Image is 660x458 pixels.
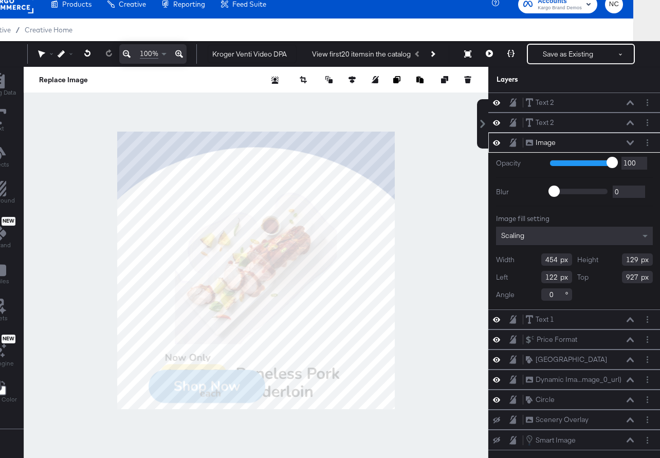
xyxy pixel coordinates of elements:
[536,315,554,324] div: Text 1
[525,334,578,345] button: Price Format
[496,272,508,282] label: Left
[525,414,589,425] button: Scenery Overlay
[11,26,25,34] span: /
[536,118,554,127] div: Text 2
[271,77,279,84] svg: Remove background
[525,137,556,148] button: Image
[2,218,15,225] span: New
[538,4,582,12] span: Kargo Brand Demos
[577,255,598,265] label: Height
[393,76,400,83] svg: Copy image
[39,75,88,85] button: Replace Image
[642,414,653,425] button: Layer Options
[642,117,653,128] button: Layer Options
[525,117,555,128] button: Text 2
[577,272,589,282] label: Top
[642,354,653,365] button: Layer Options
[536,435,576,445] div: Smart Image
[536,98,554,107] div: Text 2
[312,49,411,59] div: View first 20 items in the catalog
[416,75,427,85] button: Paste image
[528,45,608,63] button: Save as Existing
[536,138,556,148] div: Image
[496,290,515,300] label: Angle
[536,415,589,425] div: Scenery Overlay
[501,231,524,240] span: Scaling
[536,355,607,364] div: [GEOGRAPHIC_DATA]
[496,158,542,168] label: Opacity
[425,45,439,63] button: Next Product
[642,97,653,108] button: Layer Options
[393,75,404,85] button: Copy image
[140,49,158,59] span: 100%
[525,374,622,385] button: Dynamic Ima...mage_0_url)
[496,255,515,265] label: Width
[496,187,542,197] label: Blur
[525,434,576,446] button: Smart Image
[642,314,653,325] button: Layer Options
[536,375,621,384] div: Dynamic Ima...mage_0_url)
[496,214,653,224] div: Image fill setting
[525,394,555,405] button: Circle
[537,335,577,344] div: Price Format
[642,374,653,385] button: Layer Options
[642,334,653,345] button: Layer Options
[2,336,15,342] span: New
[416,76,424,83] svg: Paste image
[642,394,653,405] button: Layer Options
[642,435,653,446] button: Layer Options
[642,137,653,148] button: Layer Options
[525,354,608,365] button: [GEOGRAPHIC_DATA]
[25,26,72,34] a: Creative Home
[525,97,555,108] button: Text 2
[525,314,555,325] button: Text 1
[536,395,555,405] div: Circle
[497,75,601,84] div: Layers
